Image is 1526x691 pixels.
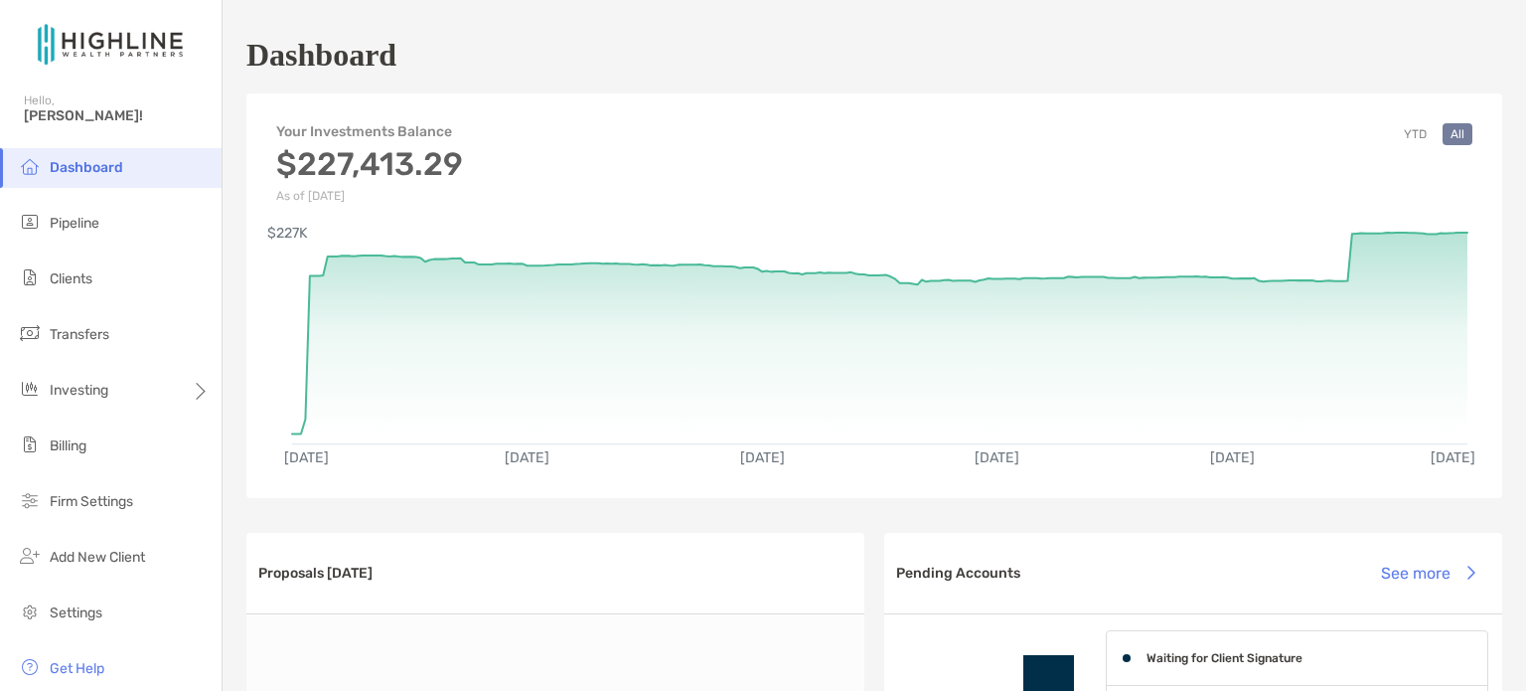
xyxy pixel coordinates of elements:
[1365,551,1490,595] button: See more
[276,189,463,203] p: As of [DATE]
[50,437,86,454] span: Billing
[505,449,549,466] text: [DATE]
[50,382,108,399] span: Investing
[18,154,42,178] img: dashboard icon
[284,449,329,466] text: [DATE]
[1210,449,1255,466] text: [DATE]
[24,107,210,124] span: [PERSON_NAME]!
[267,225,308,242] text: $227K
[276,123,463,140] h4: Your Investments Balance
[975,449,1019,466] text: [DATE]
[246,37,396,74] h1: Dashboard
[18,210,42,234] img: pipeline icon
[258,565,373,582] h3: Proposals [DATE]
[50,660,104,677] span: Get Help
[50,215,99,232] span: Pipeline
[18,377,42,401] img: investing icon
[18,265,42,289] img: clients icon
[50,549,145,566] span: Add New Client
[24,8,198,80] img: Zoe Logo
[896,565,1020,582] h3: Pending Accounts
[1431,449,1475,466] text: [DATE]
[50,493,133,510] span: Firm Settings
[1146,651,1302,665] h4: Waiting for Client Signature
[18,488,42,512] img: firm-settings icon
[18,321,42,345] img: transfers icon
[18,655,42,679] img: get-help icon
[1396,123,1435,145] button: YTD
[18,544,42,568] img: add_new_client icon
[1443,123,1472,145] button: All
[740,449,785,466] text: [DATE]
[18,600,42,623] img: settings icon
[50,605,102,621] span: Settings
[276,145,463,183] h3: $227,413.29
[50,270,92,287] span: Clients
[50,326,109,343] span: Transfers
[50,159,123,176] span: Dashboard
[18,432,42,456] img: billing icon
